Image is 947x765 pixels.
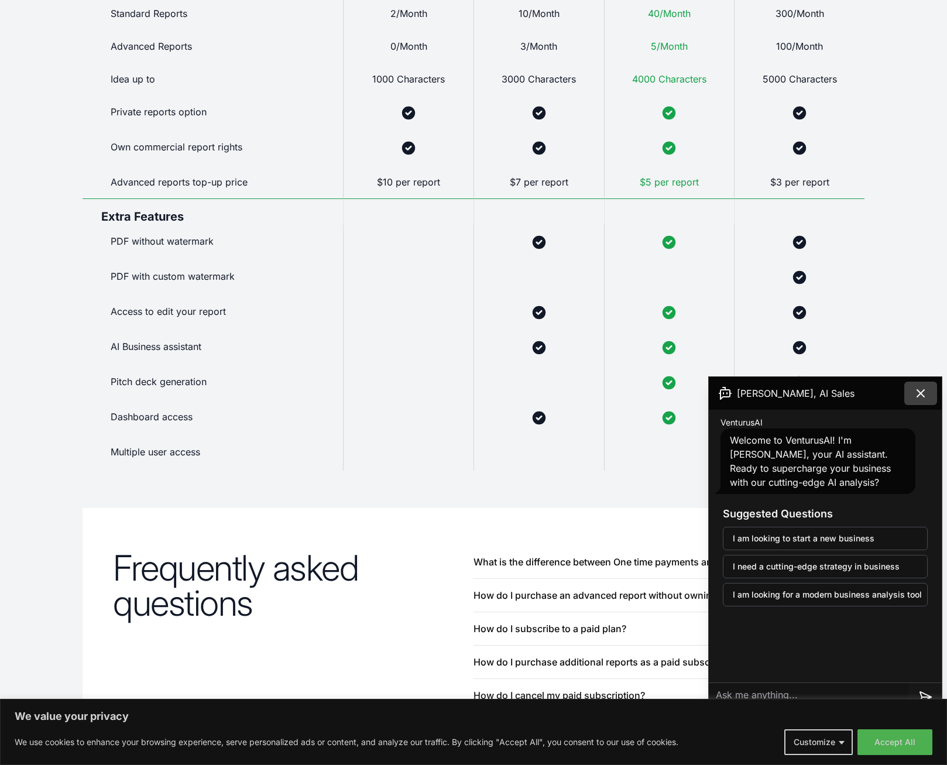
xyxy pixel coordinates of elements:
button: I am looking to start a new business [723,527,928,550]
div: Private reports option [83,95,343,131]
p: We value your privacy [15,709,932,723]
h3: Suggested Questions [723,506,928,522]
span: Welcome to VenturusAI! I'm [PERSON_NAME], your AI assistant. Ready to supercharge your business w... [730,434,891,488]
span: 3000 Characters [502,73,576,85]
span: $3 per report [770,176,829,188]
div: Multiple user access [83,435,343,471]
div: Extra Features [83,198,343,225]
span: 4000 Characters [632,73,706,85]
span: $7 per report [510,176,568,188]
div: Own commercial report rights [83,131,343,166]
span: 40/Month [648,8,691,19]
h2: Frequently asked questions [113,550,473,620]
div: PDF with custom watermark [83,260,343,295]
button: I am looking for a modern business analysis tool [723,583,928,606]
span: [PERSON_NAME], AI Sales [737,386,855,400]
div: Dashboard access [83,400,343,435]
span: 10/Month [519,8,560,19]
div: PDF without watermark [83,225,343,260]
button: How do I cancel my paid subscription? [473,679,834,712]
div: Advanced Reports [83,30,343,63]
span: 300/Month [776,8,824,19]
span: 1000 Characters [372,73,445,85]
div: Idea up to [83,63,343,95]
button: Customize [784,729,853,755]
button: What is the difference between One time payments and Subscriptions? [473,546,834,578]
button: How do I purchase an advanced report without owning a subscription? [473,579,834,612]
p: We use cookies to enhance your browsing experience, serve personalized ads or content, and analyz... [15,735,678,749]
span: 0/Month [390,40,427,52]
div: Access to edit your report [83,295,343,330]
button: How do I subscribe to a paid plan? [473,612,834,645]
span: $10 per report [377,176,440,188]
span: 5/Month [651,40,688,52]
span: $5 per report [640,176,699,188]
div: Pitch deck generation [83,365,343,400]
span: 100/Month [776,40,823,52]
button: I need a cutting-edge strategy in business [723,555,928,578]
button: How do I purchase additional reports as a paid subscriber? [473,646,834,678]
div: AI Business assistant [83,330,343,365]
span: VenturusAI [720,417,763,428]
span: 2/Month [390,8,427,19]
button: Accept All [857,729,932,755]
div: Advanced reports top-up price [83,166,343,198]
span: 3/Month [520,40,557,52]
span: 5000 Characters [763,73,837,85]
